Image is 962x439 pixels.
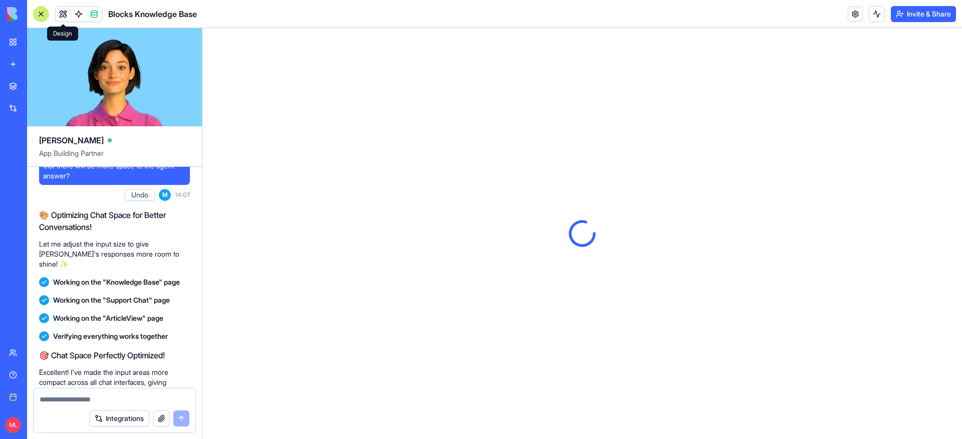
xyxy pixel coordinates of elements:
span: M [159,189,171,201]
span: App Building Partner [39,148,190,166]
span: Working on the "ArticleView" page [53,313,163,323]
h1: Blocks Knowledge Base [108,8,197,20]
span: [PERSON_NAME] [39,134,104,146]
div: Design [47,27,78,41]
p: Let me adjust the input size to give [PERSON_NAME]'s responses more room to shine! ✨ [39,239,190,269]
button: Integrations [89,410,149,426]
img: logo [7,7,69,21]
span: Working on the "Knowledge Base" page [53,277,180,287]
span: ML [5,417,21,433]
h2: 🎨 Optimizing Chat Space for Better Conversations! [39,209,190,233]
button: Undo [125,189,155,201]
span: 14:07 [175,191,190,199]
h2: 🎯 Chat Space Perfectly Optimized! [39,349,190,361]
button: Invite & Share [891,6,956,22]
p: Excellent! I've made the input areas more compact across all chat interfaces, giving [PERSON_NAME... [39,367,190,427]
span: Verifying everything works together [53,331,168,341]
span: Working on the "Support Chat" page [53,295,170,305]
